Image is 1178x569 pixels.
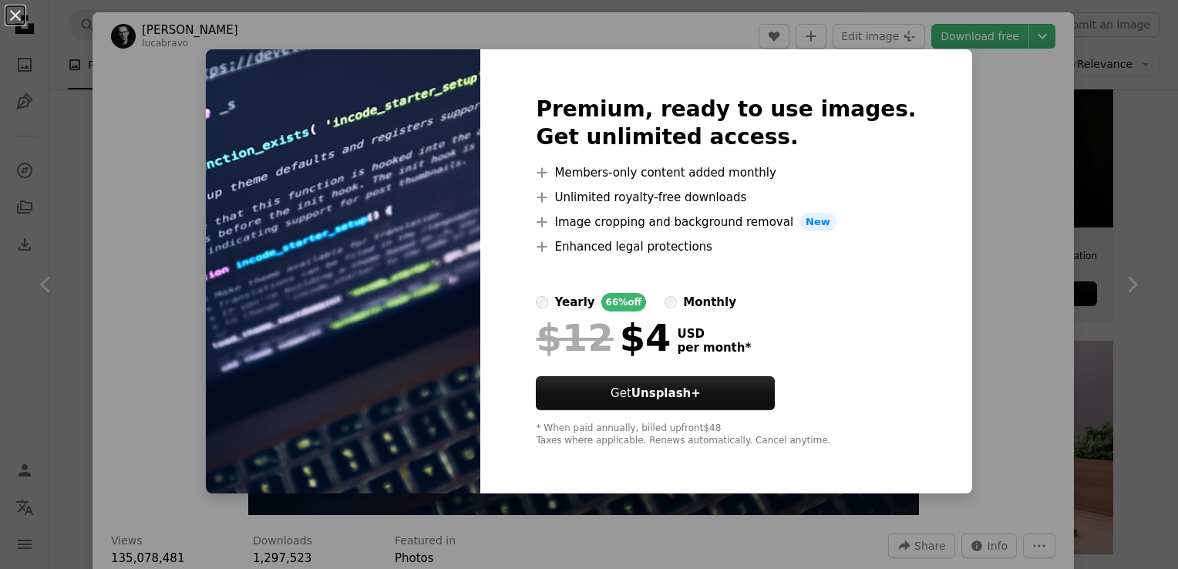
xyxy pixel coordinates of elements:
[536,423,916,447] div: * When paid annually, billed upfront $48 Taxes where applicable. Renews automatically. Cancel any...
[536,318,671,358] div: $4
[631,386,701,400] strong: Unsplash+
[601,293,647,311] div: 66% off
[536,296,548,308] input: yearly66%off
[206,49,480,493] img: photo-1488590528505-98d2b5aba04b
[677,341,751,355] span: per month *
[683,293,736,311] div: monthly
[536,96,916,151] h2: Premium, ready to use images. Get unlimited access.
[554,293,594,311] div: yearly
[665,296,677,308] input: monthly
[799,213,836,231] span: New
[536,188,916,207] li: Unlimited royalty-free downloads
[536,163,916,182] li: Members-only content added monthly
[536,213,916,231] li: Image cropping and background removal
[536,237,916,256] li: Enhanced legal protections
[677,327,751,341] span: USD
[536,318,613,358] span: $12
[536,376,775,410] button: GetUnsplash+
